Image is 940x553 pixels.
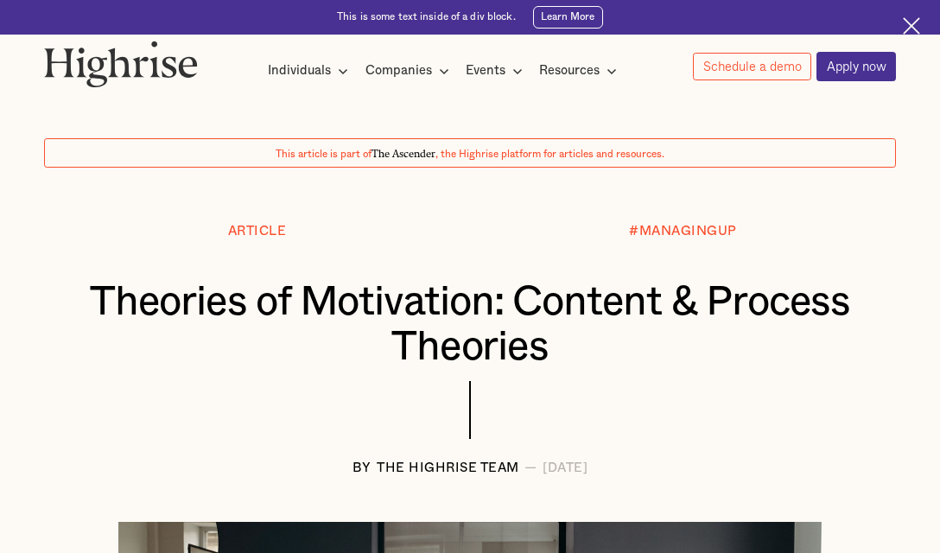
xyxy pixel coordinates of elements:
[337,10,516,24] div: This is some text inside of a div block.
[466,60,528,81] div: Events
[365,60,432,81] div: Companies
[372,145,435,157] span: The Ascender
[816,52,896,80] a: Apply now
[539,60,600,81] div: Resources
[524,461,537,476] div: —
[903,17,920,35] img: Cross icon
[352,461,372,476] div: BY
[539,60,622,81] div: Resources
[533,6,603,29] a: Learn More
[377,461,519,476] div: The Highrise Team
[693,53,811,81] a: Schedule a demo
[276,149,372,159] span: This article is part of
[228,225,287,239] div: Article
[80,280,861,371] h1: Theories of Motivation: Content & Process Theories
[629,225,737,239] div: #MANAGINGUP
[268,60,331,81] div: Individuals
[543,461,587,476] div: [DATE]
[435,149,664,159] span: , the Highrise platform for articles and resources.
[268,60,353,81] div: Individuals
[466,60,505,81] div: Events
[44,41,198,87] img: Highrise logo
[365,60,454,81] div: Companies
